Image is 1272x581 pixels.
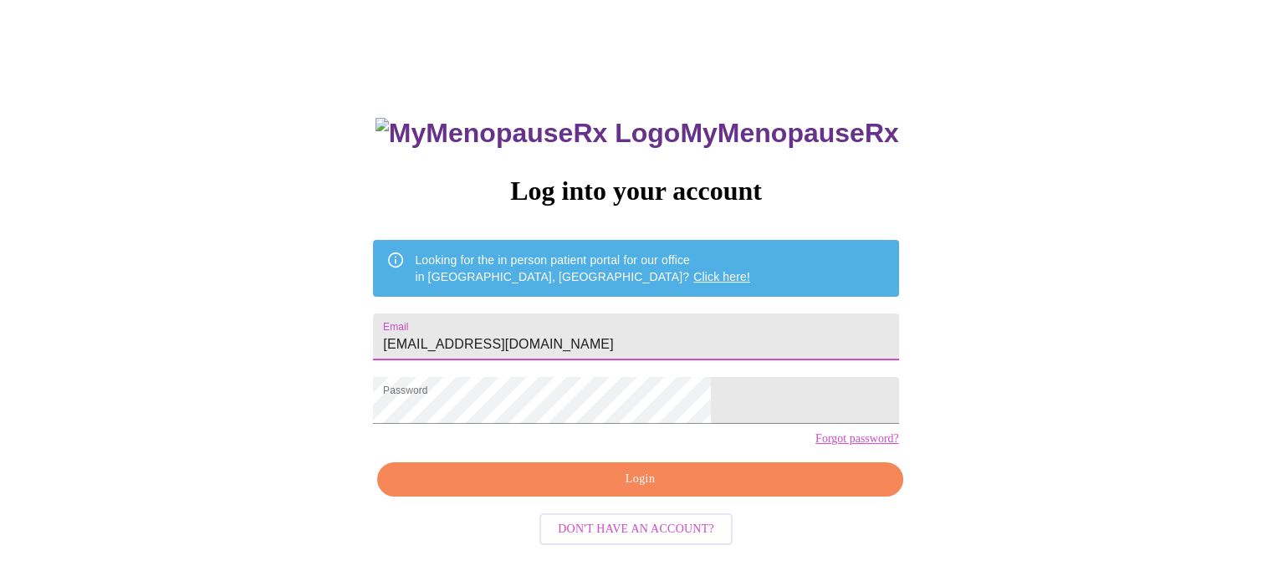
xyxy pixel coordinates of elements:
[396,469,883,490] span: Login
[539,513,733,546] button: Don't have an account?
[535,520,737,534] a: Don't have an account?
[415,245,750,292] div: Looking for the in person patient portal for our office in [GEOGRAPHIC_DATA], [GEOGRAPHIC_DATA]?
[375,118,899,149] h3: MyMenopauseRx
[373,176,898,206] h3: Log into your account
[377,462,902,497] button: Login
[558,519,714,540] span: Don't have an account?
[693,270,750,283] a: Click here!
[815,432,899,446] a: Forgot password?
[375,118,680,149] img: MyMenopauseRx Logo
